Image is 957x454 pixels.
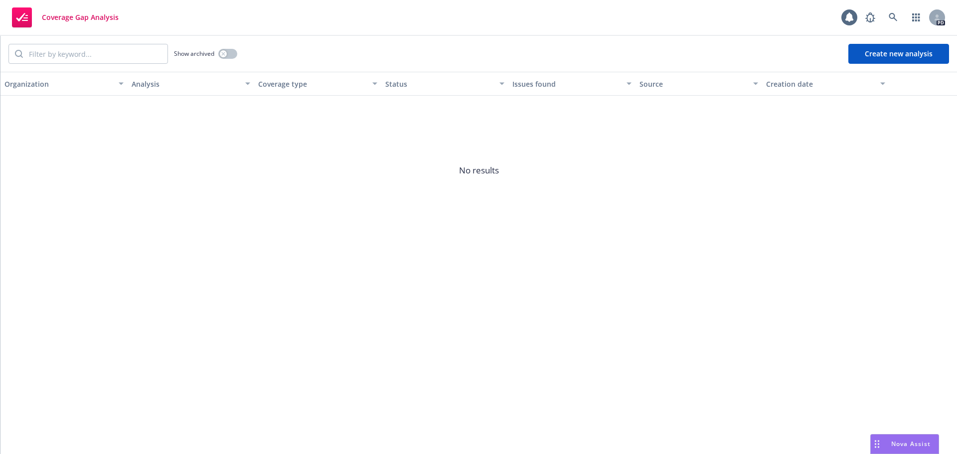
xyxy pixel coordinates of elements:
[4,79,113,89] div: Organization
[381,72,508,96] button: Status
[508,72,636,96] button: Issues found
[128,72,255,96] button: Analysis
[15,50,23,58] svg: Search
[0,96,957,245] span: No results
[0,72,128,96] button: Organization
[258,79,366,89] div: Coverage type
[636,72,763,96] button: Source
[174,49,214,58] span: Show archived
[766,79,874,89] div: Creation date
[23,44,167,63] input: Filter by keyword...
[870,434,939,454] button: Nova Assist
[639,79,748,89] div: Source
[42,13,119,21] span: Coverage Gap Analysis
[871,435,883,454] div: Drag to move
[883,7,903,27] a: Search
[254,72,381,96] button: Coverage type
[906,7,926,27] a: Switch app
[8,3,123,31] a: Coverage Gap Analysis
[385,79,493,89] div: Status
[762,72,889,96] button: Creation date
[132,79,240,89] div: Analysis
[848,44,949,64] button: Create new analysis
[891,440,931,448] span: Nova Assist
[860,7,880,27] a: Report a Bug
[512,79,621,89] div: Issues found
